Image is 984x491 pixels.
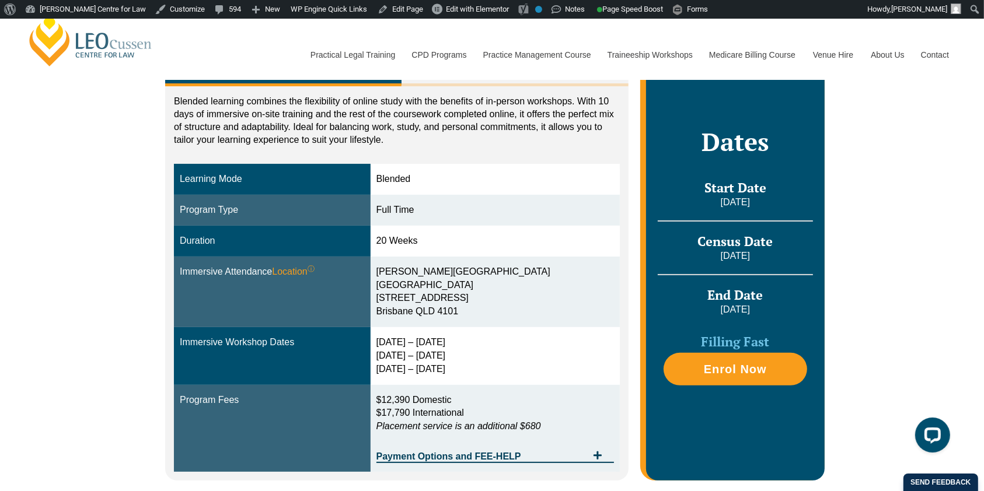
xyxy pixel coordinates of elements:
span: Payment Options and FEE-HELP [376,452,587,461]
a: Practice Management Course [474,30,599,80]
a: Medicare Billing Course [700,30,804,80]
a: Traineeship Workshops [599,30,700,80]
p: [DATE] [658,196,813,209]
p: Blended learning combines the flexibility of online study with the benefits of in-person workshop... [174,95,620,146]
div: Immersive Attendance [180,265,365,279]
div: Program Fees [180,394,365,407]
span: $17,790 International [376,408,464,418]
div: Learning Mode [180,173,365,186]
p: [DATE] [658,303,813,316]
h2: Dates [658,127,813,156]
a: Venue Hire [804,30,862,80]
div: Blended [376,173,614,186]
div: [DATE] – [DATE] [DATE] – [DATE] [DATE] – [DATE] [376,336,614,376]
span: [PERSON_NAME] [891,5,947,13]
iframe: LiveChat chat widget [906,413,955,462]
a: CPD Programs [403,30,474,80]
div: Duration [180,234,365,248]
a: Contact [912,30,958,80]
p: [DATE] [658,250,813,262]
span: $12,390 Domestic [376,395,452,405]
span: End Date [707,286,763,303]
div: No index [535,6,542,13]
span: Location [272,265,315,279]
span: Filling Fast [701,333,769,350]
span: Census Date [697,233,773,250]
div: 20 Weeks [376,234,614,248]
span: Enrol Now [704,363,767,375]
sup: ⓘ [308,265,315,273]
div: Immersive Workshop Dates [180,336,365,349]
a: Practical Legal Training [302,30,403,80]
a: About Us [862,30,912,80]
em: Placement service is an additional $680 [376,421,541,431]
div: Full Time [376,204,614,217]
span: Start Date [704,179,766,196]
a: Enrol Now [664,353,807,385]
a: [PERSON_NAME] Centre for Law [26,13,155,68]
div: Program Type [180,204,365,217]
div: [PERSON_NAME][GEOGRAPHIC_DATA] [GEOGRAPHIC_DATA] [STREET_ADDRESS] Brisbane QLD 4101 [376,265,614,318]
span: Edit with Elementor [446,5,509,13]
div: Tabs. Open items with Enter or Space, close with Escape and navigate using the Arrow keys. [165,50,629,481]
